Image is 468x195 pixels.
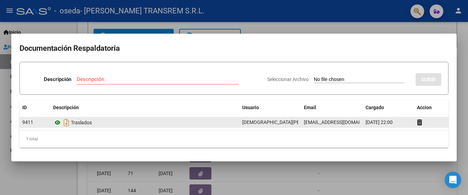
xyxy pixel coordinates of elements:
div: 1 total [20,130,448,148]
button: SUBIR [416,73,441,86]
datatable-header-cell: Descripción [50,100,239,115]
span: Usuario [242,105,259,110]
span: Email [304,105,316,110]
datatable-header-cell: Usuario [239,100,301,115]
div: Open Intercom Messenger [445,172,461,188]
span: [EMAIL_ADDRESS][DOMAIN_NAME] [304,119,380,125]
p: Descripción [44,76,71,83]
span: 9411 [22,119,33,125]
span: Cargado [366,105,384,110]
div: Traslados [53,117,237,128]
span: [DEMOGRAPHIC_DATA][PERSON_NAME] [242,119,329,125]
datatable-header-cell: ID [20,100,50,115]
span: Descripción [53,105,79,110]
span: Accion [417,105,432,110]
span: SUBIR [421,77,436,83]
h2: Documentación Respaldatoria [20,42,448,55]
span: Seleccionar Archivo [267,77,309,82]
i: Descargar documento [62,117,71,128]
span: ID [22,105,27,110]
datatable-header-cell: Cargado [363,100,414,115]
span: [DATE] 22:00 [366,119,393,125]
datatable-header-cell: Accion [414,100,448,115]
datatable-header-cell: Email [301,100,363,115]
